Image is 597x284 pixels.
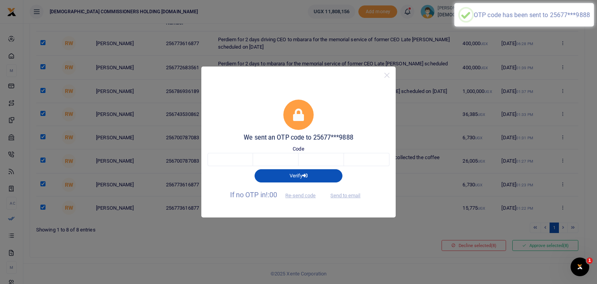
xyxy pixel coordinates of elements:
iframe: Intercom live chat [571,258,589,276]
div: OTP code has been sent to 25677***9888 [474,11,590,19]
span: 1 [587,258,593,264]
span: If no OTP in [230,191,323,199]
label: Code [293,145,304,153]
span: !:00 [266,191,277,199]
h5: We sent an OTP code to 25677***9888 [208,134,389,142]
button: Close [381,70,393,81]
button: Verify [255,169,342,182]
